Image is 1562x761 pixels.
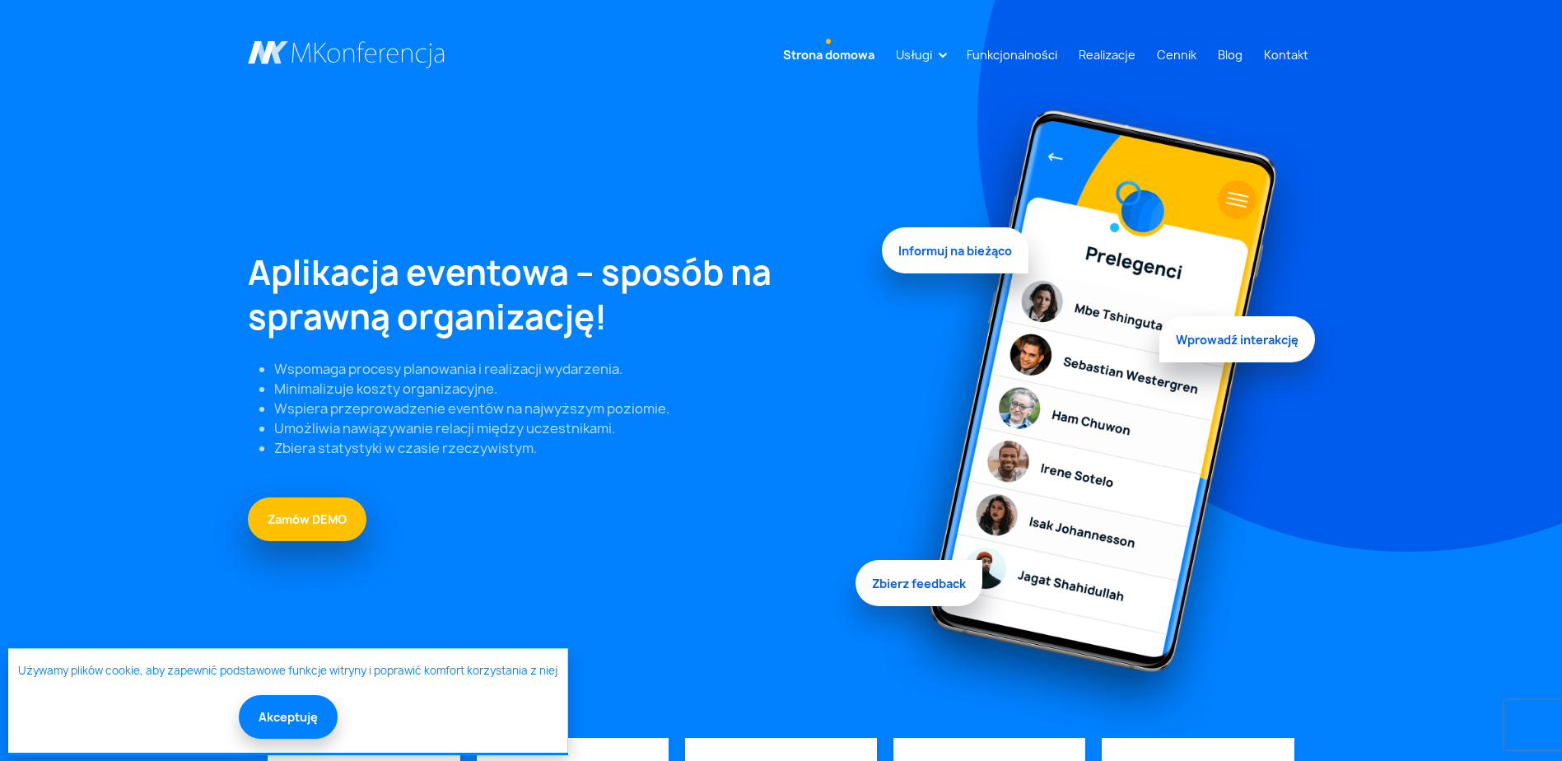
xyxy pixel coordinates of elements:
[1257,40,1315,70] a: Kontakt
[1150,40,1203,70] a: Cennik
[274,438,862,458] li: Zbiera statystyki w czasie rzeczywistym.
[274,399,862,418] li: Wspiera przeprowadzenie eventów na najwyższym poziomie.
[776,40,881,70] a: Strona domowa
[18,663,557,679] a: Używamy plików cookie, aby zapewnić podstawowe funkcje witryny i poprawić komfort korzystania z niej
[274,418,862,438] li: Umożliwia nawiązywanie relacji między uczestnikami.
[239,695,338,739] button: Akceptuję
[274,359,862,379] li: Wspomaga procesy planowania i realizacji wydarzenia.
[1159,311,1315,357] span: Wprowadź interakcję
[274,379,862,399] li: Minimalizuje koszty organizacyjne.
[960,40,1064,70] a: Funkcjonalności
[889,40,939,70] a: Usługi
[248,497,366,541] a: Zamów DEMO
[248,250,862,339] h1: Aplikacja eventowa – sposób na sprawną organizację!
[1072,40,1142,70] a: Realizacje
[1211,40,1249,70] a: Blog
[882,92,1315,738] img: Graficzny element strony
[882,232,1028,278] span: Informuj na bieżąco
[856,555,982,601] span: Zbierz feedback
